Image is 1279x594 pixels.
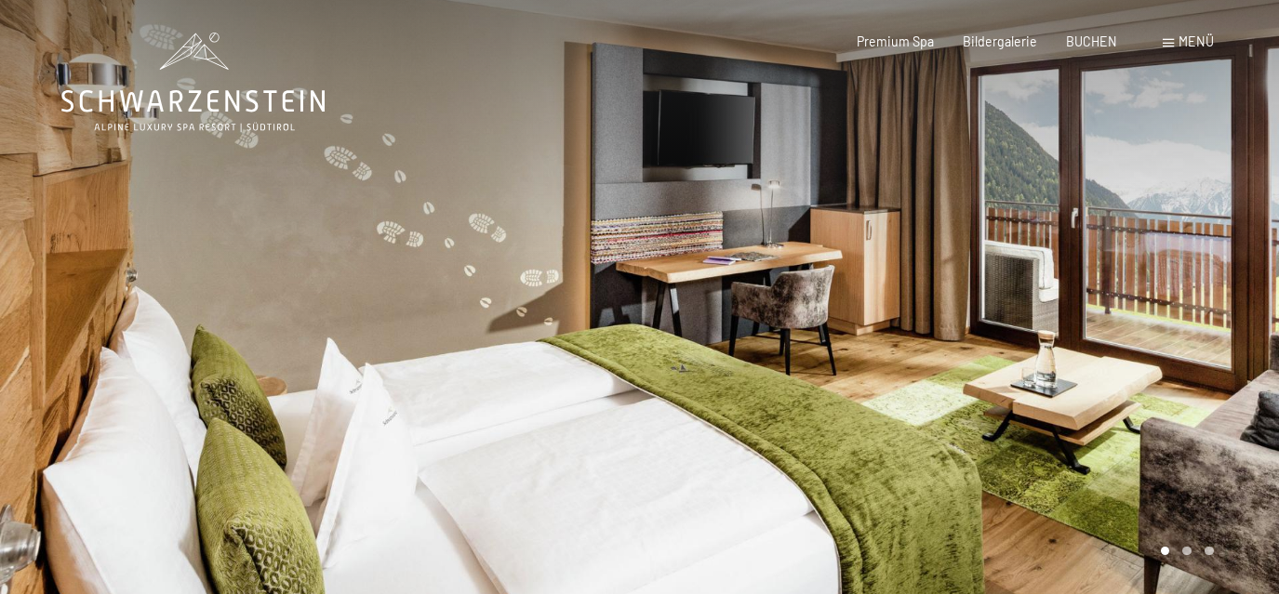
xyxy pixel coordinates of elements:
span: Menü [1179,33,1214,49]
a: BUCHEN [1066,33,1117,49]
a: Premium Spa [857,33,934,49]
a: Bildergalerie [963,33,1037,49]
